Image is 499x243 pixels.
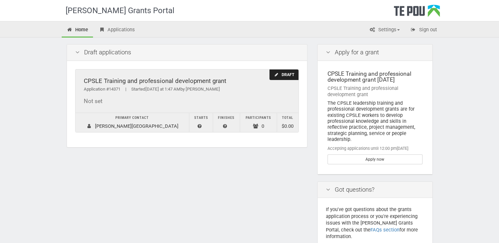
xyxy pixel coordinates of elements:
div: Te Pou Logo [394,5,440,21]
td: $0.00 [277,113,298,132]
div: CPSLE Training and professional development grant [DATE] [327,71,422,83]
a: Apply now [327,154,422,164]
a: FAQs section [370,227,399,233]
a: Home [62,23,93,38]
span: | [120,87,131,92]
p: If you've got questions about the grants application process or you're experiencing issues with t... [326,206,424,240]
td: 0 [240,113,277,132]
div: Not set [84,98,290,105]
div: Finishes [216,115,236,121]
div: Participants [243,115,274,121]
span: [DATE] at 1:47 AM [145,87,180,92]
div: Accepting applications until 12:00 pm[DATE] [327,146,422,151]
div: Application #14371 Started by [PERSON_NAME] [84,86,290,93]
td: [PERSON_NAME][GEOGRAPHIC_DATA] [76,113,189,132]
a: Applications [94,23,140,38]
div: Got questions? [318,182,432,198]
div: Draft applications [67,44,307,61]
a: Settings [364,23,405,38]
div: CPSLE Training and professional development grant [327,85,422,97]
a: Sign out [405,23,442,38]
div: Apply for a grant [318,44,432,61]
div: Draft [269,69,298,80]
div: The CPSLE leadership training and professional development grants are for existing CPSLE workers ... [327,100,422,142]
div: Primary contact [79,115,186,121]
div: Total [280,115,295,121]
div: CPSLE Training and professional development grant [84,78,290,85]
div: Starts [193,115,209,121]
